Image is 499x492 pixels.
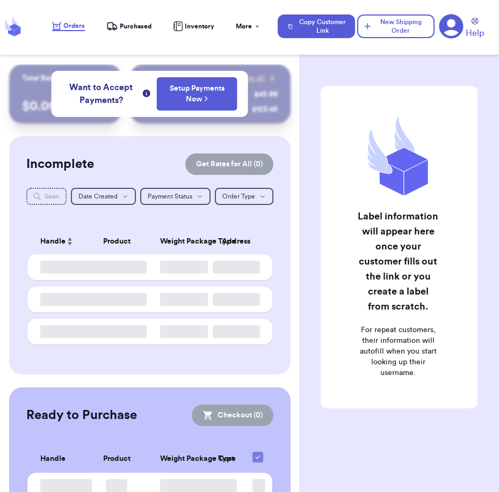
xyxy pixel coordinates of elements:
[22,73,68,84] p: Total Balance
[80,445,154,473] th: Product
[40,453,66,465] span: Handle
[357,209,439,314] h2: Label information will appear here once your customer fills out the link or you create a label fr...
[237,73,278,84] a: View all
[222,193,255,200] span: Order Type
[357,325,439,378] p: For repeat customers, their information will autofill when you start looking up their username.
[206,445,246,473] th: Cost
[26,188,67,205] input: Search
[52,21,85,31] a: Orders
[106,21,151,32] a: Purchased
[357,14,435,38] button: New Shipping Order
[154,229,180,254] th: Weight
[62,81,140,107] span: Want to Accept Payments?
[185,153,273,175] button: Get Rates for All (0)
[237,73,265,84] span: View all
[78,193,118,200] span: Date Created
[26,407,137,424] h2: Ready to Purchase
[278,14,355,38] button: Copy Customer Link
[192,405,273,426] button: Checkout (0)
[185,22,214,31] span: Inventory
[254,89,278,100] div: $ 45.99
[180,445,206,473] th: Package Type
[148,193,192,200] span: Payment Status
[215,188,273,205] button: Order Type
[168,83,226,105] a: Setup Payments Now
[252,104,278,115] div: $ 123.45
[40,236,66,247] span: Handle
[80,229,154,254] th: Product
[63,21,85,30] span: Orders
[22,98,109,115] p: $ 0.00
[466,27,484,40] span: Help
[120,22,151,31] span: Purchased
[26,156,94,173] h2: Incomplete
[180,229,206,254] th: Package Type
[66,235,74,248] button: Sort ascending
[156,77,237,111] button: Setup Payments Now
[206,229,272,254] th: Address
[71,188,136,205] button: Date Created
[236,22,261,31] div: More
[173,21,214,31] a: Inventory
[154,445,180,473] th: Weight
[140,188,211,205] button: Payment Status
[466,18,484,40] a: Help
